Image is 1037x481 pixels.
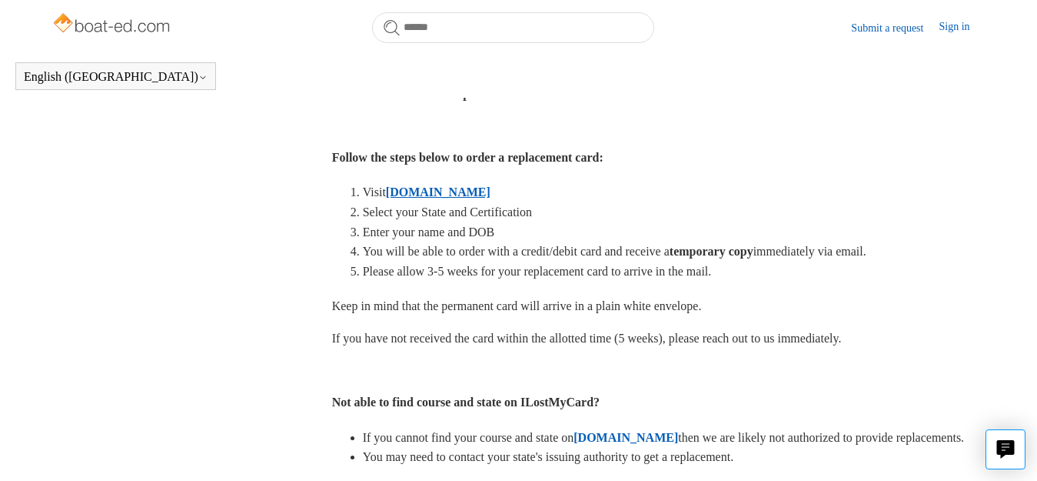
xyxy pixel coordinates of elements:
a: [DOMAIN_NAME] [573,431,678,444]
span: Enter your name and DOB [363,225,495,239]
span: then we are likely not authorized to provide replacements. [678,431,964,444]
a: [DOMAIN_NAME] [386,185,490,199]
strong: temporary copy [670,245,753,258]
span: You may need to contact your state's issuing authority to get a replacement. [363,450,733,463]
input: Search [372,12,654,43]
span: Keep in mind that the permanent card will arrive in a plain white envelope. [332,299,702,312]
strong: Not able to find course and state on ILostMyCard? [332,396,600,409]
a: Sign in [939,18,985,37]
span: Visit [363,185,386,199]
a: Submit a request [851,20,939,36]
span: Please allow 3-5 weeks for your replacement card to arrive in the mail. [363,265,712,278]
button: English ([GEOGRAPHIC_DATA]) [24,70,208,84]
img: Boat-Ed Help Center home page [52,9,174,40]
span: If you have not received the card within the allotted time (5 weeks), please reach out to us imme... [332,332,842,345]
strong: NOTE: Cards can take up to 5 weeks to arrive. [332,87,579,100]
strong: Follow the steps below to order a replacement card: [332,151,603,164]
span: You will be able to order with a credit/debit card and receive a immediately via email. [363,245,866,258]
span: Select your State and Certification [363,205,532,219]
span: If you cannot find your course and state on [363,431,574,444]
button: Live chat [985,429,1025,469]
